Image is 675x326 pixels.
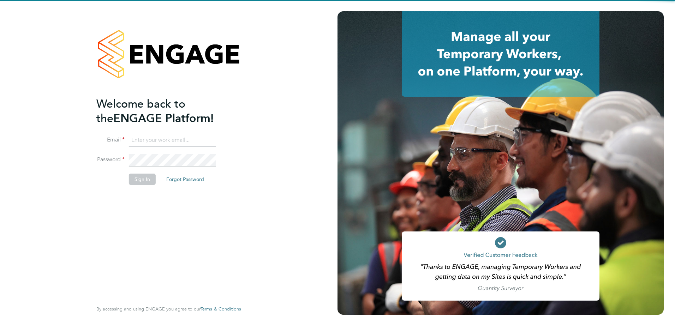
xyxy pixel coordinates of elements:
[129,134,216,147] input: Enter your work email...
[96,136,125,144] label: Email
[96,97,234,126] h2: ENGAGE Platform!
[129,174,156,185] button: Sign In
[161,174,210,185] button: Forgot Password
[96,156,125,163] label: Password
[96,306,241,312] span: By accessing and using ENGAGE you agree to our
[96,97,185,125] span: Welcome back to the
[201,306,241,312] a: Terms & Conditions
[201,306,241,312] span: Terms & Conditions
